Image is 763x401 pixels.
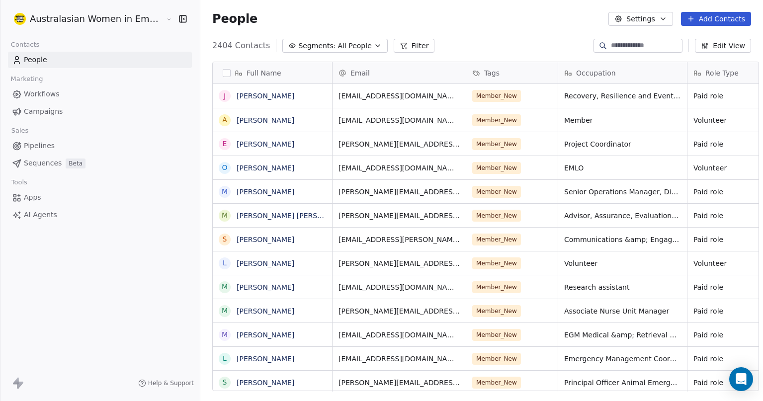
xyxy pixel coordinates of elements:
[14,13,26,25] img: Logo%20A%20white%20300x300.png
[564,306,681,316] span: Associate Nurse Unit Manager
[8,155,192,171] a: SequencesBeta
[8,189,192,206] a: Apps
[681,12,751,26] button: Add Contacts
[224,91,226,101] div: J
[7,123,33,138] span: Sales
[223,353,227,364] div: L
[222,162,228,173] div: O
[8,52,192,68] a: People
[24,141,55,151] span: Pipelines
[472,329,521,341] span: Member_New
[24,158,62,168] span: Sequences
[484,68,500,78] span: Tags
[6,72,47,86] span: Marketing
[237,188,294,196] a: [PERSON_NAME]
[237,164,294,172] a: [PERSON_NAME]
[222,186,228,197] div: M
[237,331,294,339] a: [PERSON_NAME]
[564,91,681,101] span: Recovery, Resilience and Events Officer
[472,210,521,222] span: Member_New
[8,86,192,102] a: Workflows
[237,355,294,363] a: [PERSON_NAME]
[138,379,194,387] a: Help & Support
[8,103,192,120] a: Campaigns
[6,37,44,52] span: Contacts
[472,377,521,389] span: Member_New
[223,234,227,244] div: S
[564,115,681,125] span: Member
[298,41,336,51] span: Segments:
[8,138,192,154] a: Pipelines
[339,91,460,101] span: [EMAIL_ADDRESS][DOMAIN_NAME]
[222,115,227,125] div: A
[339,187,460,197] span: [PERSON_NAME][EMAIL_ADDRESS][DOMAIN_NAME]
[148,379,194,387] span: Help & Support
[212,11,257,26] span: People
[237,92,294,100] a: [PERSON_NAME]
[30,12,164,25] span: Australasian Women in Emergencies Network
[564,378,681,388] span: Principal Officer Animal Emergency Preparedness
[564,163,681,173] span: EMLO
[237,259,294,267] a: [PERSON_NAME]
[24,192,41,203] span: Apps
[222,210,228,221] div: M
[213,62,332,83] div: Full Name
[8,207,192,223] a: AI Agents
[339,211,460,221] span: [PERSON_NAME][EMAIL_ADDRESS][PERSON_NAME][PERSON_NAME][DOMAIN_NAME]
[237,379,294,387] a: [PERSON_NAME]
[472,353,521,365] span: Member_New
[237,212,354,220] a: [PERSON_NAME] [PERSON_NAME]
[564,139,681,149] span: Project Coordinator
[472,90,521,102] span: Member_New
[394,39,435,53] button: Filter
[466,62,558,83] div: Tags
[729,367,753,391] div: Open Intercom Messenger
[24,55,47,65] span: People
[350,68,370,78] span: Email
[339,306,460,316] span: [PERSON_NAME][EMAIL_ADDRESS][PERSON_NAME][DOMAIN_NAME]
[564,330,681,340] span: EGM Medical &amp; Retrieval Services; PEM Physician
[472,138,521,150] span: Member_New
[338,41,371,51] span: All People
[608,12,673,26] button: Settings
[333,62,466,83] div: Email
[472,281,521,293] span: Member_New
[237,140,294,148] a: [PERSON_NAME]
[24,89,60,99] span: Workflows
[237,236,294,243] a: [PERSON_NAME]
[564,235,681,244] span: Communications &amp; Engagement advisor
[223,377,227,388] div: S
[237,283,294,291] a: [PERSON_NAME]
[564,211,681,221] span: Advisor, Assurance, Evaluations and Continuous Improvement
[564,354,681,364] span: Emergency Management Coordinator
[339,115,460,125] span: [EMAIL_ADDRESS][DOMAIN_NAME]
[339,235,460,244] span: [EMAIL_ADDRESS][PERSON_NAME][DOMAIN_NAME]
[237,116,294,124] a: [PERSON_NAME]
[222,329,228,340] div: M
[339,163,460,173] span: [EMAIL_ADDRESS][DOMAIN_NAME]
[564,187,681,197] span: Senior Operations Manager, Disaster Management Branch
[564,258,681,268] span: Volunteer
[223,139,227,149] div: E
[339,378,460,388] span: [PERSON_NAME][EMAIL_ADDRESS][PERSON_NAME][DOMAIN_NAME]
[339,354,460,364] span: [EMAIL_ADDRESS][DOMAIN_NAME]
[339,139,460,149] span: [PERSON_NAME][EMAIL_ADDRESS][PERSON_NAME][DOMAIN_NAME]
[695,39,751,53] button: Edit View
[558,62,687,83] div: Occupation
[472,257,521,269] span: Member_New
[339,258,460,268] span: [PERSON_NAME][EMAIL_ADDRESS][DOMAIN_NAME]
[66,159,85,168] span: Beta
[564,282,681,292] span: Research assistant
[247,68,281,78] span: Full Name
[339,330,460,340] span: [EMAIL_ADDRESS][DOMAIN_NAME]
[7,175,31,190] span: Tools
[576,68,616,78] span: Occupation
[222,282,228,292] div: M
[237,307,294,315] a: [PERSON_NAME]
[472,234,521,245] span: Member_New
[472,305,521,317] span: Member_New
[472,186,521,198] span: Member_New
[705,68,739,78] span: Role Type
[12,10,159,27] button: Australasian Women in Emergencies Network
[222,306,228,316] div: M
